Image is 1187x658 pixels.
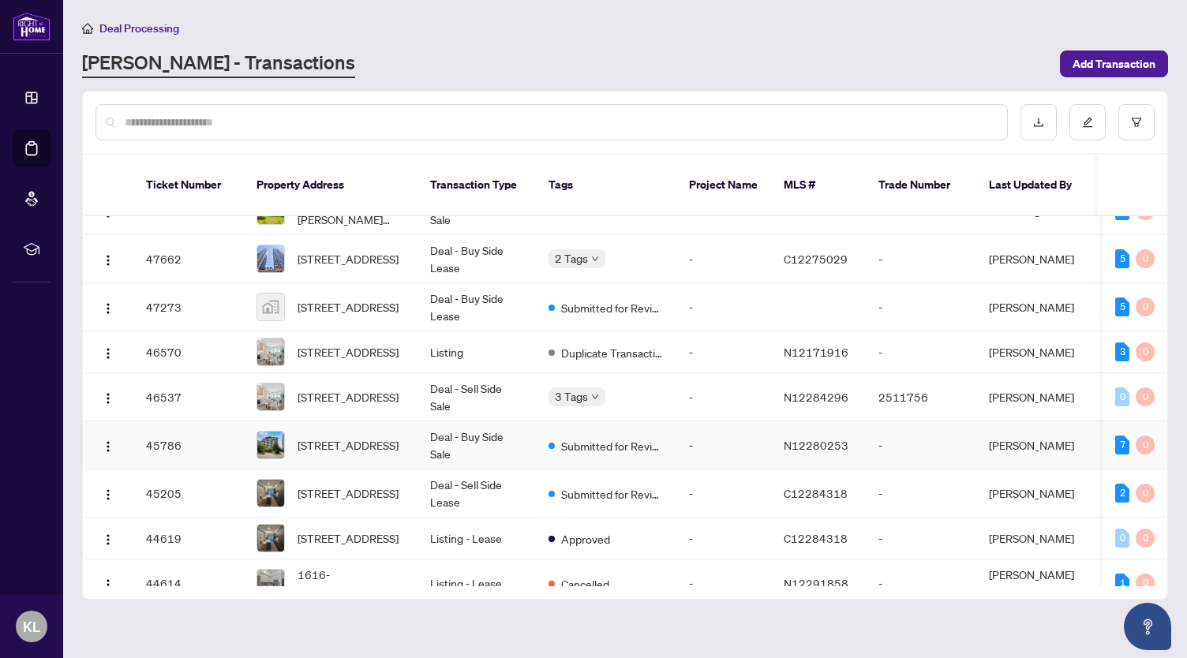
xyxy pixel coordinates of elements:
[298,436,399,454] span: [STREET_ADDRESS]
[591,255,599,263] span: down
[418,235,536,283] td: Deal - Buy Side Lease
[1136,297,1155,316] div: 0
[418,469,536,518] td: Deal - Sell Side Lease
[95,570,121,596] button: Logo
[866,155,976,216] th: Trade Number
[95,339,121,365] button: Logo
[866,421,976,469] td: -
[133,283,244,331] td: 47273
[95,432,121,458] button: Logo
[1033,117,1044,128] span: download
[1115,529,1129,548] div: 0
[257,383,284,410] img: thumbnail-img
[1073,51,1155,77] span: Add Transaction
[257,245,284,272] img: thumbnail-img
[771,155,866,216] th: MLS #
[784,576,848,590] span: N12291858
[1136,436,1155,454] div: 0
[418,283,536,331] td: Deal - Buy Side Lease
[95,246,121,271] button: Logo
[1136,387,1155,406] div: 0
[676,155,771,216] th: Project Name
[784,390,848,404] span: N12284296
[976,469,1095,518] td: [PERSON_NAME]
[976,373,1095,421] td: [PERSON_NAME]
[298,343,399,361] span: [STREET_ADDRESS]
[1136,484,1155,503] div: 0
[976,331,1095,373] td: [PERSON_NAME]
[1136,574,1155,593] div: 0
[102,533,114,546] img: Logo
[561,299,664,316] span: Submitted for Review
[1136,342,1155,361] div: 0
[976,559,1095,608] td: [PERSON_NAME] Administrator
[102,392,114,405] img: Logo
[418,331,536,373] td: Listing
[555,249,588,267] span: 2 Tags
[1115,249,1129,268] div: 5
[676,559,771,608] td: -
[561,485,664,503] span: Submitted for Review
[676,469,771,518] td: -
[676,518,771,559] td: -
[536,155,676,216] th: Tags
[257,570,284,596] img: thumbnail-img
[1118,104,1155,140] button: filter
[133,559,244,608] td: 44614
[99,21,179,36] span: Deal Processing
[866,235,976,283] td: -
[418,559,536,608] td: Listing - Lease
[866,283,976,331] td: -
[257,432,284,458] img: thumbnail-img
[133,235,244,283] td: 47662
[95,480,121,506] button: Logo
[866,331,976,373] td: -
[1131,117,1142,128] span: filter
[561,575,609,593] span: Cancelled
[676,331,771,373] td: -
[298,529,399,547] span: [STREET_ADDRESS]
[784,486,848,500] span: C12284318
[102,347,114,360] img: Logo
[257,293,284,320] img: thumbnail-img
[866,469,976,518] td: -
[298,388,399,406] span: [STREET_ADDRESS]
[976,235,1095,283] td: [PERSON_NAME]
[676,235,771,283] td: -
[244,155,418,216] th: Property Address
[676,283,771,331] td: -
[133,373,244,421] td: 46537
[976,518,1095,559] td: [PERSON_NAME]
[257,480,284,507] img: thumbnail-img
[133,331,244,373] td: 46570
[95,384,121,409] button: Logo
[1020,104,1057,140] button: download
[866,373,976,421] td: 2511756
[784,252,848,266] span: C12275029
[133,421,244,469] td: 45786
[1060,50,1168,77] button: Add Transaction
[1115,436,1129,454] div: 7
[102,488,114,501] img: Logo
[133,155,244,216] th: Ticket Number
[676,373,771,421] td: -
[1136,529,1155,548] div: 0
[418,373,536,421] td: Deal - Sell Side Sale
[257,525,284,551] img: thumbnail-img
[561,344,664,361] span: Duplicate Transaction
[133,469,244,518] td: 45205
[82,23,93,34] span: home
[1115,387,1129,406] div: 0
[561,530,610,548] span: Approved
[866,518,976,559] td: -
[1082,117,1093,128] span: edit
[1124,603,1171,650] button: Open asap
[976,155,1095,216] th: Last Updated By
[418,518,536,559] td: Listing - Lease
[13,12,51,41] img: logo
[1115,342,1129,361] div: 3
[298,484,399,502] span: [STREET_ADDRESS]
[95,294,121,320] button: Logo
[1115,574,1129,593] div: 1
[298,250,399,267] span: [STREET_ADDRESS]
